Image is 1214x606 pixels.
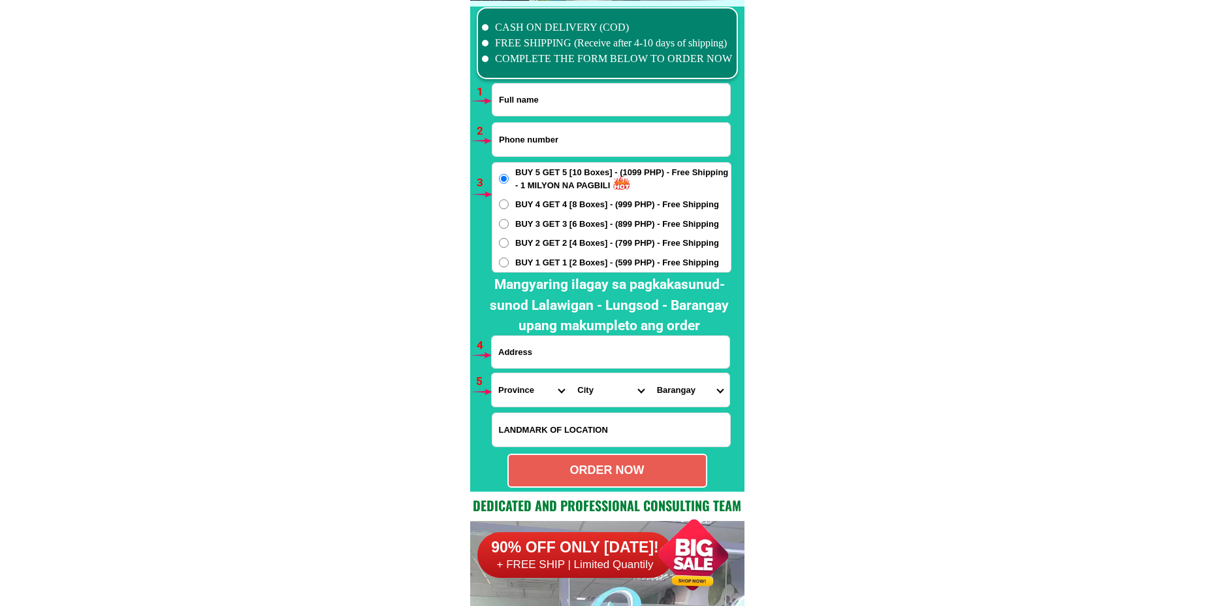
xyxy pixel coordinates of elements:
[477,558,673,572] h6: + FREE SHIP | Limited Quantily
[477,175,492,192] h6: 3
[482,35,733,51] li: FREE SHIPPING (Receive after 4-10 days of shipping)
[515,166,731,192] span: BUY 5 GET 5 [10 Boxes] - (1099 PHP) - Free Shipping - 1 MILYON NA PAGBILI
[650,373,729,407] select: Select commune
[482,51,733,67] li: COMPLETE THE FORM BELOW TO ORDER NOW
[477,538,673,558] h6: 90% OFF ONLY [DATE]!
[499,238,509,248] input: BUY 2 GET 2 [4 Boxes] - (799 PHP) - Free Shipping
[509,462,706,479] div: ORDER NOW
[515,218,719,231] span: BUY 3 GET 3 [6 Boxes] - (899 PHP) - Free Shipping
[515,256,719,269] span: BUY 1 GET 1 [2 Boxes] - (599 PHP) - Free Shipping
[492,336,729,368] input: Input address
[571,373,650,407] select: Select district
[477,84,492,101] h6: 1
[492,373,571,407] select: Select province
[492,413,730,446] input: Input LANDMARKOFLOCATION
[470,496,744,515] h2: Dedicated and professional consulting team
[499,199,509,209] input: BUY 4 GET 4 [8 Boxes] - (999 PHP) - Free Shipping
[515,237,719,250] span: BUY 2 GET 2 [4 Boxes] - (799 PHP) - Free Shipping
[476,373,491,390] h6: 5
[477,337,492,354] h6: 4
[477,123,492,140] h6: 2
[499,174,509,184] input: BUY 5 GET 5 [10 Boxes] - (1099 PHP) - Free Shipping - 1 MILYON NA PAGBILI
[492,84,730,116] input: Input full_name
[482,20,733,35] li: CASH ON DELIVERY (COD)
[492,123,730,156] input: Input phone_number
[499,219,509,229] input: BUY 3 GET 3 [6 Boxes] - (899 PHP) - Free Shipping
[499,258,509,267] input: BUY 1 GET 1 [2 Boxes] - (599 PHP) - Free Shipping
[515,198,719,211] span: BUY 4 GET 4 [8 Boxes] - (999 PHP) - Free Shipping
[481,275,738,337] h2: Mangyaring ilagay sa pagkakasunud-sunod Lalawigan - Lungsod - Barangay upang makumpleto ang order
